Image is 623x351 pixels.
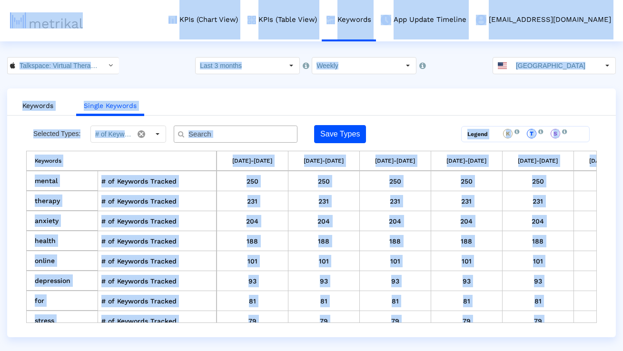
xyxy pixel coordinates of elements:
td: 81 [360,291,431,311]
td: 188 [431,231,503,251]
th: [DATE]-[DATE] [360,151,431,171]
div: Selected Types: [33,126,90,143]
img: my-account-menu-icon.png [476,15,486,25]
td: # of Keywords Tracked [98,291,217,311]
td: 79 [288,311,360,331]
img: metrical-logo-light.png [10,12,83,29]
td: 81 [217,291,288,311]
td: 93 [288,271,360,291]
th: Keywords [27,151,217,171]
td: 79 [217,311,288,331]
td: 250 [288,171,360,191]
td: 79 [431,311,503,331]
td: stress [27,311,98,331]
td: 81 [503,291,574,311]
td: 231 [288,191,360,211]
th: [DATE]-[DATE] [503,151,574,171]
td: 188 [503,231,574,251]
td: mental [27,171,98,191]
div: K [503,129,513,138]
td: 188 [217,231,288,251]
td: 231 [360,191,431,211]
td: 79 [503,311,574,331]
div: Select [149,126,166,142]
td: # of Keywords Tracked [98,211,217,231]
td: 204 [360,211,431,231]
td: # of Keywords Tracked [98,191,217,211]
td: 93 [503,271,574,291]
td: 79 [360,311,431,331]
td: 188 [288,231,360,251]
div: Select [103,58,119,74]
td: # of Keywords Tracked [98,231,217,251]
td: 250 [360,171,431,191]
td: 101 [360,251,431,271]
td: 204 [288,211,360,231]
td: depression [27,271,98,291]
td: 231 [431,191,503,211]
td: 250 [217,171,288,191]
td: 101 [503,251,574,271]
td: 204 [503,211,574,231]
td: # of Keywords Tracked [98,271,217,291]
td: 204 [431,211,503,231]
td: 250 [431,171,503,191]
td: 231 [217,191,288,211]
td: for [27,291,98,311]
th: [DATE]-[DATE] [431,151,503,171]
div: Select [599,58,615,74]
td: # of Keywords Tracked [98,251,217,271]
input: Search [182,129,294,139]
td: # of Keywords Tracked [98,171,217,191]
a: Single Keywords [76,97,144,116]
td: 93 [431,271,503,291]
td: 101 [431,251,503,271]
td: 81 [431,291,503,311]
td: 93 [217,271,288,291]
td: 101 [217,251,288,271]
img: keywords.png [326,16,335,24]
img: kpi-table-menu-icon.png [247,16,256,24]
td: 250 [503,171,574,191]
img: kpi-chart-menu-icon.png [168,16,177,24]
td: 93 [360,271,431,291]
td: health [27,231,98,251]
td: # of Keywords Tracked [98,311,217,331]
td: therapy [27,191,98,211]
td: 188 [360,231,431,251]
button: Save Types [314,125,366,143]
div: S [551,129,560,138]
div: Select [400,58,416,74]
td: 204 [217,211,288,231]
a: Keywords [15,97,61,115]
th: [DATE]-[DATE] [288,151,360,171]
th: [DATE]-[DATE] [217,151,288,171]
td: 81 [288,291,360,311]
td: online [27,251,98,271]
img: app-update-menu-icon.png [381,15,391,25]
td: 101 [288,251,360,271]
td: Legend [462,127,497,142]
div: T [527,129,536,138]
td: anxiety [27,211,98,231]
td: 231 [503,191,574,211]
div: Select [283,58,299,74]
